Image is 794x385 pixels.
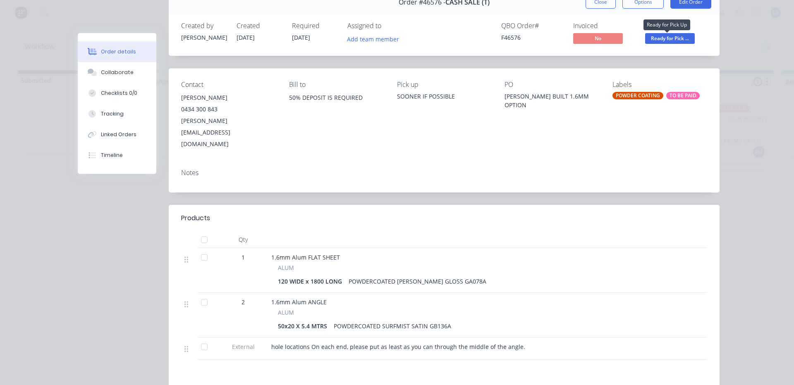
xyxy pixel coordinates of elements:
div: 50% DEPOSIT IS REQUIRED [289,92,384,103]
button: Timeline [78,145,156,166]
div: Invoiced [573,22,635,30]
div: SOONER IF POSSIBLE [397,92,492,101]
div: [PERSON_NAME][EMAIL_ADDRESS][DOMAIN_NAME] [181,115,276,150]
span: 2 [242,298,245,306]
div: Tracking [101,110,124,118]
div: [PERSON_NAME]0434 300 843[PERSON_NAME][EMAIL_ADDRESS][DOMAIN_NAME] [181,92,276,150]
div: 50x20 X 5.4 MTRS [278,320,330,332]
div: [PERSON_NAME] BUILT 1.6MM OPTION [505,92,599,109]
span: [DATE] [237,34,255,41]
div: PO [505,81,599,89]
div: Checklists 0/0 [101,89,137,97]
button: Collaborate [78,62,156,83]
div: POWDER COATING [612,92,663,99]
button: Add team member [343,33,404,44]
div: Created [237,22,282,30]
span: ALUM [278,308,294,317]
div: Required [292,22,337,30]
span: No [573,33,623,43]
button: Checklists 0/0 [78,83,156,103]
div: Bill to [289,81,384,89]
div: Created by [181,22,227,30]
div: POWDERCOATED [PERSON_NAME] GLOSS GA078A [345,275,490,287]
button: Linked Orders [78,124,156,145]
span: [DATE] [292,34,310,41]
span: ALUM [278,263,294,272]
div: Assigned to [347,22,430,30]
span: 1.6mm Alum FLAT SHEET [271,253,340,261]
div: [PERSON_NAME] [181,33,227,42]
button: Tracking [78,103,156,124]
button: Add team member [347,33,404,44]
div: 120 WIDE x 1800 LONG [278,275,345,287]
div: Qty [218,231,268,248]
div: Collaborate [101,69,134,76]
span: Ready for Pick ... [645,33,695,43]
div: QBO Order # [501,22,563,30]
span: External [222,342,265,351]
div: Notes [181,169,707,177]
div: Contact [181,81,276,89]
div: TO BE PAID [666,92,700,99]
div: F46576 [501,33,563,42]
div: Pick up [397,81,492,89]
span: 1 [242,253,245,262]
div: Products [181,213,210,223]
div: Ready for Pick Up [643,19,690,30]
div: Order details [101,48,136,55]
div: Linked Orders [101,131,136,138]
div: POWDERCOATED SURFMIST SATIN GB136A [330,320,454,332]
span: 1.6mm Alum ANGLE [271,298,327,306]
button: Ready for Pick ... [645,33,695,46]
div: 50% DEPOSIT IS REQUIRED [289,92,384,118]
div: [PERSON_NAME] [181,92,276,103]
button: Order details [78,41,156,62]
div: Timeline [101,152,123,159]
div: Labels [612,81,707,89]
span: hole locations On each end, please put as least as you can through the middle of the angle. [271,343,525,351]
div: 0434 300 843 [181,103,276,115]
